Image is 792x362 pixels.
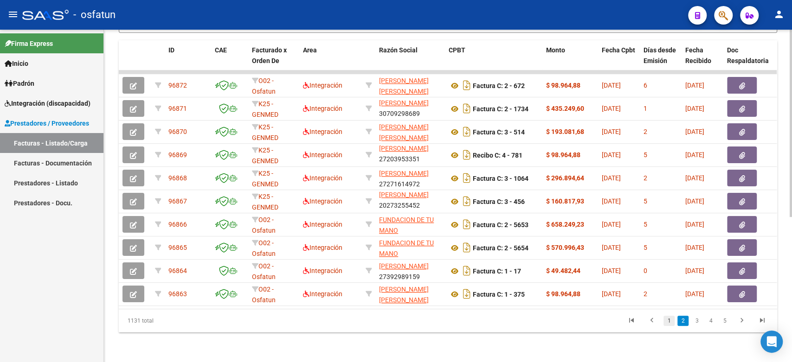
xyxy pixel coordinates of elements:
datatable-header-cell: Fecha Recibido [682,40,723,81]
datatable-header-cell: CPBT [445,40,542,81]
strong: $ 658.249,23 [546,221,584,228]
span: 96866 [168,221,187,228]
datatable-header-cell: Doc Respaldatoria [723,40,779,81]
span: [DATE] [602,197,621,205]
a: go to first page [623,316,640,326]
strong: Factura C: 3 - 1064 [473,175,528,182]
strong: $ 570.996,43 [546,244,584,251]
strong: $ 98.964,88 [546,151,580,159]
a: go to previous page [643,316,661,326]
datatable-header-cell: Facturado x Orden De [248,40,299,81]
datatable-header-cell: Fecha Cpbt [598,40,640,81]
span: 2 [644,128,647,135]
span: [DATE] [602,128,621,135]
strong: Factura C: 3 - 456 [473,198,525,205]
div: 30709527564 [379,238,441,257]
span: Razón Social [379,46,418,54]
span: [DATE] [602,105,621,112]
datatable-header-cell: CAE [211,40,248,81]
div: 30709298689 [379,99,441,118]
span: 96872 [168,82,187,89]
span: Inicio [5,58,28,69]
span: K25 - GENMED [252,123,278,141]
strong: $ 98.964,88 [546,290,580,298]
span: [DATE] [685,221,704,228]
span: 5 [644,197,647,205]
span: Integración [303,267,342,274]
span: 96868 [168,174,187,182]
strong: Factura C: 2 - 5654 [473,244,528,252]
i: Descargar documento [461,78,473,93]
span: 2 [644,174,647,182]
i: Descargar documento [461,217,473,232]
span: [DATE] [685,197,704,205]
span: [DATE] [685,105,704,112]
datatable-header-cell: Días desde Emisión [640,40,682,81]
span: O02 - Osfatun Propio [252,77,276,106]
span: [DATE] [685,128,704,135]
a: 3 [691,316,702,326]
i: Descargar documento [461,124,473,139]
span: [DATE] [685,267,704,274]
div: 27203953351 [379,145,441,165]
span: Facturado x Orden De [252,46,287,64]
span: 96871 [168,105,187,112]
span: 5 [644,244,647,251]
span: Monto [546,46,565,54]
i: Descargar documento [461,286,473,301]
span: Integración (discapacidad) [5,98,90,108]
strong: $ 98.964,88 [546,82,580,89]
span: 96869 [168,151,187,159]
span: 5 [644,151,647,159]
a: go to last page [753,316,771,326]
span: K25 - GENMED [252,146,278,165]
span: K25 - GENMED [252,193,278,211]
span: 96870 [168,128,187,135]
span: [PERSON_NAME] [379,170,429,177]
span: Doc Respaldatoria [727,46,769,64]
datatable-header-cell: Monto [542,40,598,81]
span: Integración [303,244,342,251]
span: [DATE] [685,290,704,298]
div: 20219990163 [379,122,441,141]
strong: Factura C: 2 - 1734 [473,105,528,113]
strong: $ 296.894,64 [546,174,584,182]
strong: Factura C: 2 - 5653 [473,221,528,229]
strong: $ 49.482,44 [546,267,580,274]
div: 20273255452 [379,191,441,211]
strong: Factura C: 3 - 514 [473,128,525,136]
span: 1 [644,105,647,112]
li: page 5 [718,313,732,329]
a: go to next page [733,316,751,326]
span: K25 - GENMED [252,170,278,188]
a: 2 [677,316,689,326]
datatable-header-cell: Razón Social [375,40,445,81]
strong: $ 160.817,93 [546,197,584,205]
strong: Factura C: 1 - 17 [473,267,521,275]
span: Integración [303,105,342,112]
span: 96863 [168,290,187,298]
div: 27271614972 [379,168,441,188]
strong: Factura C: 1 - 375 [473,291,525,298]
div: 30709527564 [379,215,441,234]
mat-icon: menu [7,9,19,20]
span: [PERSON_NAME] [PERSON_NAME] [PERSON_NAME] [379,123,429,152]
span: [DATE] [602,151,621,159]
i: Descargar documento [461,194,473,209]
datatable-header-cell: ID [165,40,211,81]
span: 96864 [168,267,187,274]
span: [DATE] [602,174,621,182]
datatable-header-cell: Area [299,40,362,81]
i: Descargar documento [461,101,473,116]
strong: $ 193.081,68 [546,128,584,135]
span: [DATE] [602,244,621,251]
span: O02 - Osfatun Propio [252,262,276,291]
span: Integración [303,151,342,159]
i: Descargar documento [461,240,473,255]
li: page 1 [662,313,676,329]
span: 6 [644,82,647,89]
span: FUNDACION DE TU MANO [379,239,434,257]
span: Integración [303,221,342,228]
i: Descargar documento [461,263,473,278]
div: 27381131993 [379,284,441,304]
